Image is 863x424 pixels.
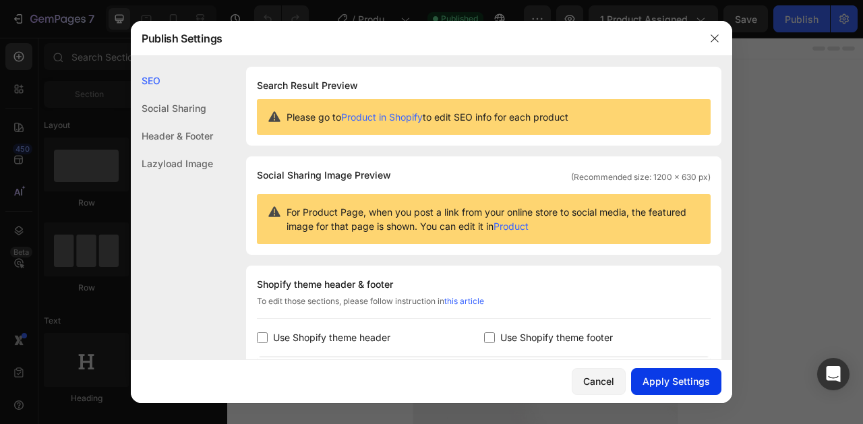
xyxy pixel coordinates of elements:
[257,295,711,319] div: To edit those sections, please follow instruction in
[287,110,568,124] span: Please go to to edit SEO info for each product
[257,78,711,94] h1: Search Result Preview
[257,167,391,183] span: Social Sharing Image Preview
[494,220,529,232] a: Product
[643,374,710,388] div: Apply Settings
[131,122,213,150] div: Header & Footer
[131,67,213,94] div: SEO
[131,150,213,177] div: Lazyload Image
[236,49,573,302] img: image_demo.jpg
[583,374,614,388] div: Cancel
[131,21,697,56] div: Publish Settings
[257,276,711,293] div: Shopify theme header & footer
[631,368,721,395] button: Apply Settings
[500,330,613,346] span: Use Shopify theme footer
[273,330,390,346] span: Use Shopify theme header
[572,368,626,395] button: Cancel
[571,171,711,183] span: (Recommended size: 1200 x 630 px)
[131,94,213,122] div: Social Sharing
[817,358,850,390] div: Open Intercom Messenger
[341,111,423,123] a: Product in Shopify
[444,296,484,306] a: this article
[287,205,700,233] span: For Product Page, when you post a link from your online store to social media, the featured image...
